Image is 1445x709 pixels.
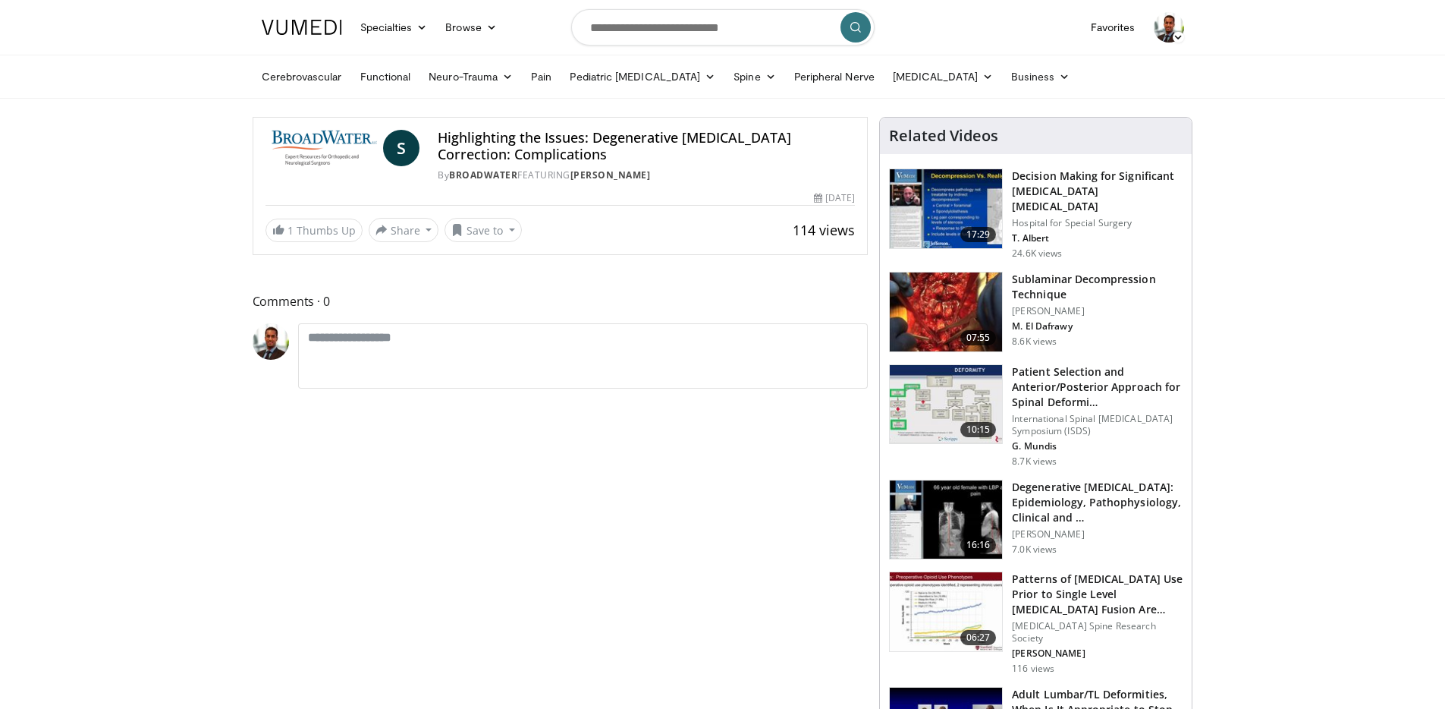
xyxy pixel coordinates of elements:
[1154,12,1184,43] img: Avatar
[262,20,342,35] img: VuMedi Logo
[1012,455,1057,468] p: 8.7K views
[785,61,884,92] a: Peripheral Nerve
[1012,320,1183,332] p: M. El Dafrawy
[890,273,1002,351] img: 48c381b3-7170-4772-a576-6cd070e0afb8.150x105_q85_crop-smart_upscale.jpg
[449,169,517,181] a: BroadWater
[1012,336,1057,348] p: 8.6K views
[253,61,351,92] a: Cerebrovascular
[1012,663,1054,675] p: 116 views
[793,221,855,239] span: 114 views
[1012,217,1183,229] p: Hospital for Special Surgery
[889,480,1183,560] a: 16:16 Degenerative [MEDICAL_DATA]: Epidemiology, Pathophysiology, Clinical and … [PERSON_NAME] 7....
[383,130,419,166] a: S
[1012,232,1183,244] p: T. Albert
[1012,544,1057,556] p: 7.0K views
[890,169,1002,248] img: 316497_0000_1.png.150x105_q85_crop-smart_upscale.jpg
[889,364,1183,468] a: 10:15 Patient Selection and Anterior/Posterior Approach for Spinal Deformi… International Spinal ...
[889,127,998,145] h4: Related Videos
[1012,364,1183,410] h3: Patient Selection and Anterior/Posterior Approach for Spinal Deformi…
[889,169,1183,260] a: 17:29 Decision Making for Significant [MEDICAL_DATA] [MEDICAL_DATA] Hospital for Special Surgery ...
[724,61,784,92] a: Spine
[369,218,439,242] button: Share
[960,422,997,437] span: 10:15
[522,61,561,92] a: Pain
[1012,413,1183,437] p: International Spinal [MEDICAL_DATA] Symposium (ISDS)
[561,61,724,92] a: Pediatric [MEDICAL_DATA]
[889,272,1183,352] a: 07:55 Sublaminar Decompression Technique [PERSON_NAME] M. El Dafrawy 8.6K views
[265,130,378,166] img: BroadWater
[1012,620,1183,644] p: [MEDICAL_DATA] Spine Research Society
[1012,247,1062,260] p: 24.6K views
[1012,305,1183,317] p: [PERSON_NAME]
[1012,528,1183,540] p: [PERSON_NAME]
[890,572,1002,651] img: 4f347ff7-8260-4ba1-8b3d-12b840e302ef.150x105_q85_crop-smart_upscale.jpg
[1012,572,1183,617] h3: Patterns of [MEDICAL_DATA] Use Prior to Single Level [MEDICAL_DATA] Fusion Are Assoc…
[890,365,1002,444] img: beefc228-5859-4966-8bc6-4c9aecbbf021.150x105_q85_crop-smart_upscale.jpg
[960,537,997,553] span: 16:16
[444,218,522,242] button: Save to
[438,169,855,182] div: By FEATURING
[960,630,997,645] span: 06:27
[571,9,875,46] input: Search topics, interventions
[419,61,522,92] a: Neuro-Trauma
[960,227,997,242] span: 17:29
[1082,12,1145,43] a: Favorites
[890,481,1002,559] img: f89a51e3-7446-470d-832d-80c532b09c34.150x105_q85_crop-smart_upscale.jpg
[253,291,869,311] span: Comments 0
[960,330,997,345] span: 07:55
[438,130,855,162] h4: Highlighting the Issues: Degenerative [MEDICAL_DATA] Correction: Complications
[436,12,506,43] a: Browse
[1002,61,1079,92] a: Business
[889,572,1183,675] a: 06:27 Patterns of [MEDICAL_DATA] Use Prior to Single Level [MEDICAL_DATA] Fusion Are Assoc… [MEDI...
[884,61,1002,92] a: [MEDICAL_DATA]
[570,169,651,181] a: [PERSON_NAME]
[1012,480,1183,525] h3: Degenerative [MEDICAL_DATA]: Epidemiology, Pathophysiology, Clinical and …
[1012,648,1183,660] p: [PERSON_NAME]
[1012,169,1183,214] h3: Decision Making for Significant [MEDICAL_DATA] [MEDICAL_DATA]
[253,323,289,360] img: Avatar
[287,223,294,238] span: 1
[814,191,855,205] div: [DATE]
[351,12,437,43] a: Specialties
[1012,272,1183,302] h3: Sublaminar Decompression Technique
[1012,440,1183,452] p: G. Mundis
[351,61,420,92] a: Functional
[265,219,363,242] a: 1 Thumbs Up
